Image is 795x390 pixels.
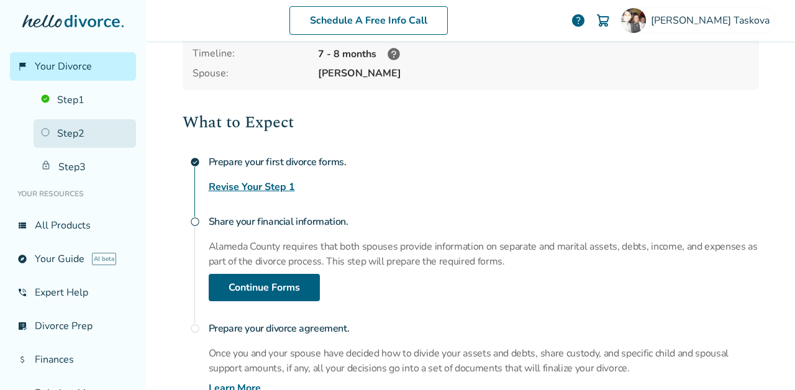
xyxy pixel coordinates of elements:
span: view_list [17,220,27,230]
span: attach_money [17,355,27,365]
span: radio_button_unchecked [190,217,200,227]
a: exploreYour GuideAI beta [10,245,136,273]
h2: What to Expect [183,110,759,135]
a: Step3 [34,153,136,181]
iframe: Chat Widget [733,330,795,390]
span: flag_2 [17,61,27,71]
a: Step2 [34,119,136,148]
img: Sofiya Taskova [621,8,646,33]
span: AI beta [92,253,116,265]
span: check_circle [190,157,200,167]
span: radio_button_unchecked [190,324,200,333]
span: Spouse: [193,66,308,80]
h4: Prepare your divorce agreement. [209,316,759,341]
a: Step1 [34,86,136,114]
img: Cart [596,13,611,28]
span: phone_in_talk [17,288,27,297]
div: 7 - 8 months [318,47,749,61]
span: [PERSON_NAME] Taskova [651,14,775,27]
a: view_listAll Products [10,211,136,240]
span: list_alt_check [17,321,27,331]
h4: Share your financial information. [209,209,759,234]
a: Revise Your Step 1 [209,179,295,194]
h4: Prepare your first divorce forms. [209,150,759,175]
a: list_alt_checkDivorce Prep [10,312,136,340]
p: Once you and your spouse have decided how to divide your assets and debts, share custody, and spe... [209,346,759,376]
a: Schedule A Free Info Call [289,6,448,35]
p: Alameda County requires that both spouses provide information on separate and marital assets, deb... [209,239,759,269]
a: help [571,13,586,28]
span: [PERSON_NAME] [318,66,749,80]
a: attach_moneyFinances [10,345,136,374]
div: Timeline: [193,47,308,61]
a: phone_in_talkExpert Help [10,278,136,307]
a: Continue Forms [209,274,320,301]
li: Your Resources [10,181,136,206]
a: flag_2Your Divorce [10,52,136,81]
span: explore [17,254,27,264]
span: Your Divorce [35,60,92,73]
